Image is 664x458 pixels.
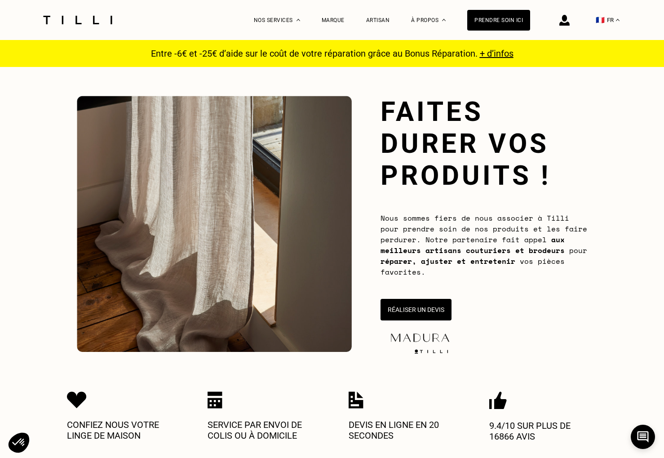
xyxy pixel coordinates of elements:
a: + d’infos [480,48,513,59]
img: Icon [208,391,222,409]
img: maduraLogo-5877f563076e9857a9763643b83271db.png [389,332,452,344]
button: Réaliser un devis [381,299,452,320]
a: Artisan [366,17,390,23]
h1: Faites durer vos produits ! [381,96,587,191]
span: Nous sommes fiers de nous associer à Tilli pour prendre soin de nos produits et les faire perdure... [381,213,587,277]
img: logo Tilli [411,349,452,354]
img: Menu déroulant à propos [442,19,446,21]
img: Logo du service de couturière Tilli [40,16,115,24]
img: Icon [349,391,363,409]
img: Menu déroulant [297,19,300,21]
img: menu déroulant [616,19,620,21]
img: Icon [489,391,507,409]
b: aux meilleurs artisans couturiers et brodeurs [381,234,565,256]
a: Prendre soin ici [467,10,530,31]
b: réparer, ajuster et entretenir [381,256,515,267]
p: Entre -6€ et -25€ d’aide sur le coût de votre réparation grâce au Bonus Réparation. [146,48,519,59]
img: icône connexion [559,15,570,26]
span: 🇫🇷 [596,16,605,24]
img: Icon [67,391,87,409]
p: 9.4/10 sur plus de 16866 avis [489,420,597,442]
p: Confiez nous votre linge de maison [67,419,175,441]
p: Devis en ligne en 20 secondes [349,419,456,441]
p: Service par envoi de colis ou à domicile [208,419,315,441]
a: Marque [322,17,345,23]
